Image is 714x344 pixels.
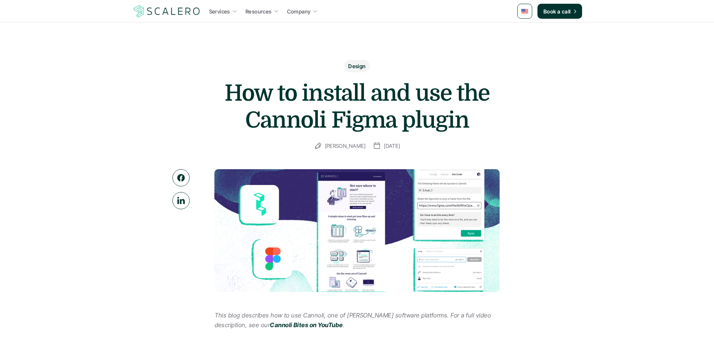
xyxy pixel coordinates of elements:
[270,321,343,329] a: Cannoli Bites on YouTube
[207,80,507,134] h1: How to install and use the Cannoli Figma plugin
[348,62,366,70] p: Design
[215,311,493,329] em: This blog describes how to use Cannoli, one of [PERSON_NAME] software platforms. For a full video...
[245,7,272,15] p: Resources
[132,4,201,18] img: Scalero company logo
[209,7,230,15] p: Services
[543,7,571,15] p: Book a call
[325,141,366,150] p: [PERSON_NAME]
[537,4,582,19] a: Book a call
[343,321,344,329] em: .
[287,7,311,15] p: Company
[384,141,400,150] p: [DATE]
